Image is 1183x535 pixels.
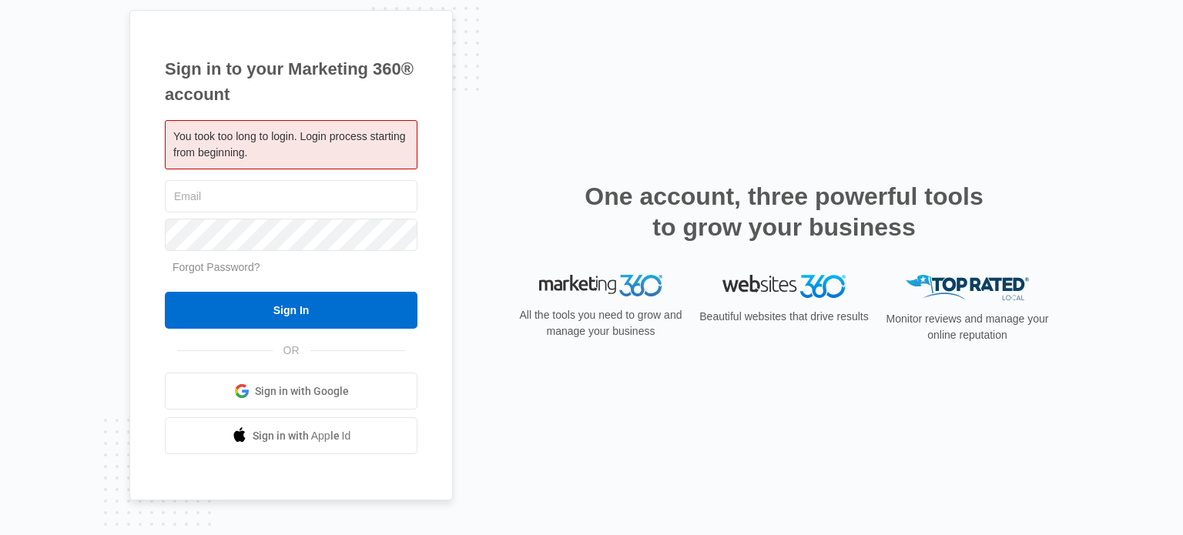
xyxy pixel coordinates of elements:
[173,130,405,159] span: You took too long to login. Login process starting from beginning.
[253,428,351,444] span: Sign in with Apple Id
[255,383,349,400] span: Sign in with Google
[165,292,417,329] input: Sign In
[881,311,1054,343] p: Monitor reviews and manage your online reputation
[722,275,846,297] img: Websites 360
[173,261,260,273] a: Forgot Password?
[165,180,417,212] input: Email
[580,181,988,242] h2: One account, three powerful tools to grow your business
[698,309,870,325] p: Beautiful websites that drive results
[165,56,417,107] h1: Sign in to your Marketing 360® account
[165,417,417,454] a: Sign in with Apple Id
[539,275,662,296] img: Marketing 360
[514,307,687,339] p: All the tools you need to grow and manage your business
[165,373,417,410] a: Sign in with Google
[273,343,310,359] span: OR
[906,275,1029,300] img: Top Rated Local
